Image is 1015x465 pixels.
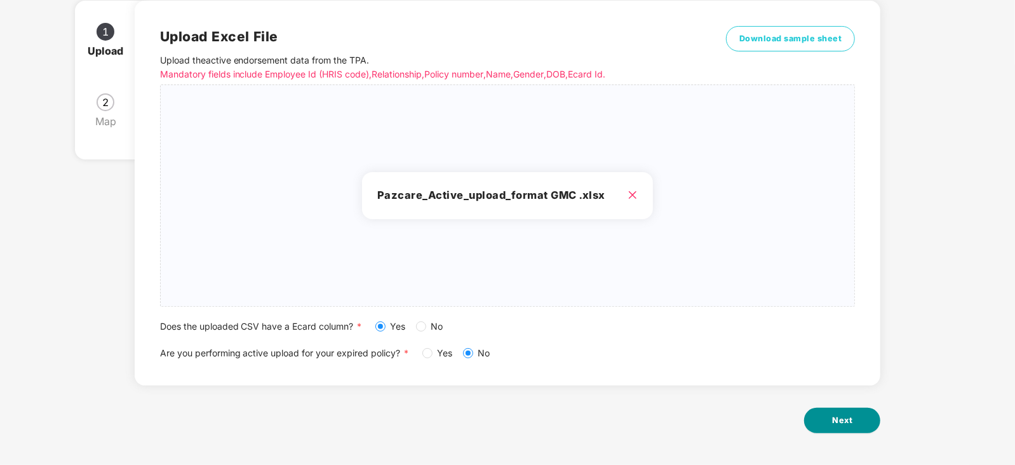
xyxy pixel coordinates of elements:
span: close [628,190,638,200]
p: Mandatory fields include Employee Id (HRIS code), Relationship, Policy number, Name, Gender, DOB,... [160,67,682,81]
div: Are you performing active upload for your expired policy? [160,346,856,360]
p: Upload the active endorsement data from the TPA . [160,53,682,81]
span: 1 [102,27,109,37]
span: Yes [386,320,411,334]
div: Map [95,111,126,131]
div: Upload [88,41,133,61]
span: Pazcare_Active_upload_format GMC .xlsx close [161,85,855,306]
span: No [473,346,495,360]
button: Download sample sheet [726,26,856,51]
h3: Pazcare_Active_upload_format GMC .xlsx [377,187,638,204]
span: 2 [102,97,109,107]
h2: Upload Excel File [160,26,682,47]
button: Next [804,408,880,433]
span: No [426,320,448,334]
span: Download sample sheet [739,32,842,45]
div: Does the uploaded CSV have a Ecard column? [160,320,856,334]
span: Yes [433,346,458,360]
span: Next [832,414,852,427]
